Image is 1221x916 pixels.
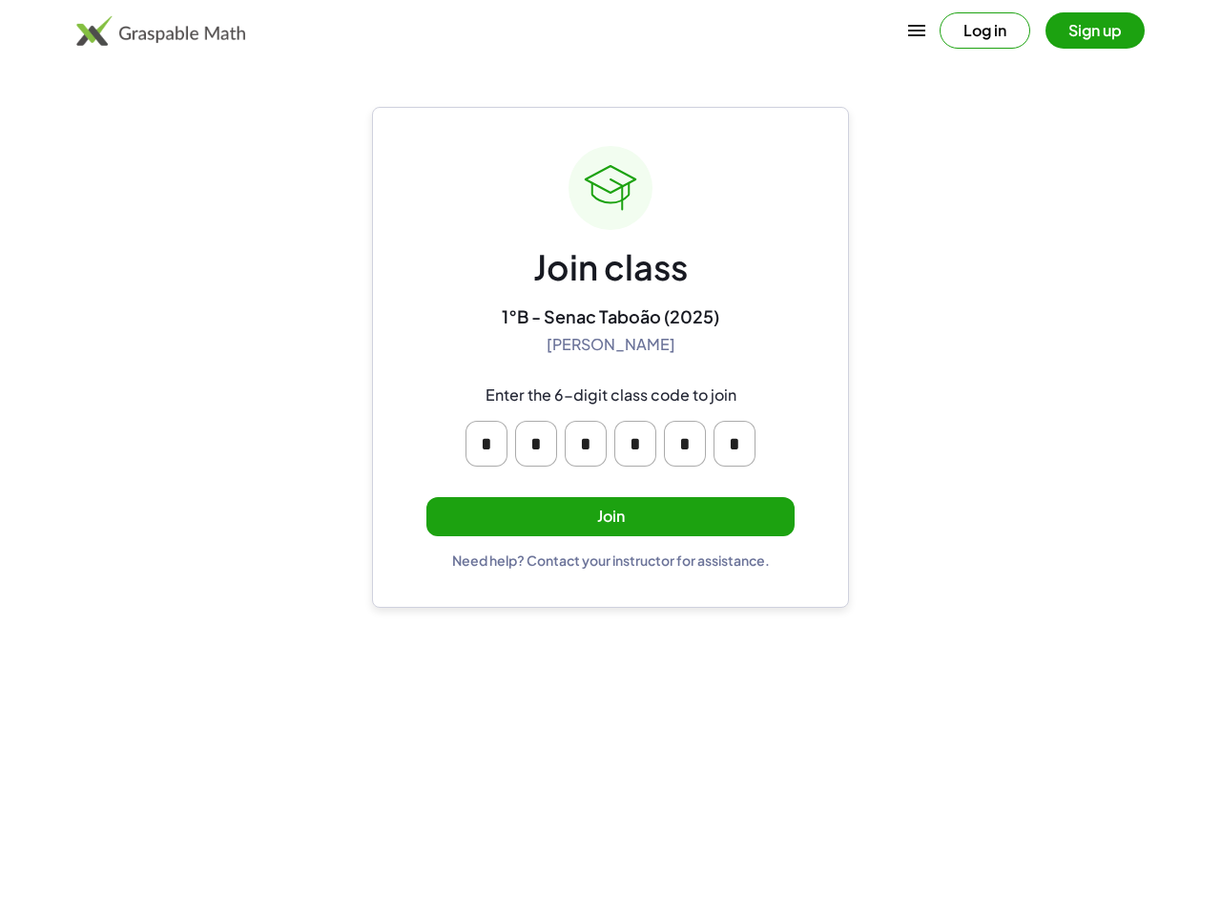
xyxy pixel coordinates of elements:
input: Please enter OTP character 1 [466,421,507,467]
div: [PERSON_NAME] [547,335,675,355]
div: 1°B - Senac Taboão (2025) [502,305,719,327]
div: Need help? Contact your instructor for assistance. [452,552,770,569]
button: Join [426,497,795,536]
input: Please enter OTP character 2 [515,421,557,467]
div: Enter the 6-digit class code to join [486,385,736,406]
div: Join class [533,245,688,290]
input: Please enter OTP character 4 [614,421,656,467]
button: Log in [940,12,1030,49]
input: Please enter OTP character 5 [664,421,706,467]
input: Please enter OTP character 3 [565,421,607,467]
button: Sign up [1045,12,1145,49]
input: Please enter OTP character 6 [714,421,755,467]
